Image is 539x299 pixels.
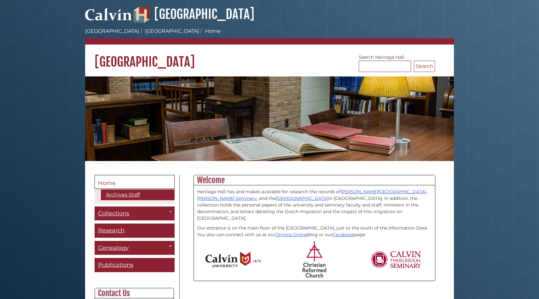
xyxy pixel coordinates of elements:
[197,225,432,238] p: Our entrance is on the main floor of the [GEOGRAPHIC_DATA], just to the south of the Information ...
[134,6,254,22] a: [GEOGRAPHIC_DATA]
[197,195,257,201] a: [PERSON_NAME] Seminary
[134,7,149,23] img: Hekman Library Logo
[95,206,175,221] a: Collections
[95,288,174,298] h2: Contact Us
[95,175,175,189] a: Home
[85,27,454,45] nav: breadcrumb
[85,15,132,20] a: Calvin University
[95,258,175,272] a: Publications
[414,61,435,72] button: Search
[145,28,199,34] a: [GEOGRAPHIC_DATA]
[275,232,308,237] a: Origins Online
[98,261,133,268] span: Publications
[101,189,175,200] a: Archives Staff
[205,252,261,267] img: Calvin University
[98,180,116,187] span: Home
[85,5,132,23] img: Calvin
[98,244,129,251] span: Genealogy
[340,189,426,194] a: [PERSON_NAME][GEOGRAPHIC_DATA]
[199,27,221,35] li: Home
[85,45,454,70] h1: [GEOGRAPHIC_DATA]
[85,28,139,34] a: [GEOGRAPHIC_DATA]
[98,210,129,217] span: Collections
[98,227,125,234] span: Research
[370,251,421,268] img: Calvin Theological Seminary
[95,224,175,238] a: Research
[276,195,328,201] a: [DEMOGRAPHIC_DATA]
[194,175,435,185] h2: Welcome
[197,188,432,222] p: Heritage Hall has and makes available for research the records of , , and the in [GEOGRAPHIC_DATA...
[303,241,326,278] img: Christian Reformed Church
[333,232,354,237] a: Facebook
[95,241,175,255] a: Genealogy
